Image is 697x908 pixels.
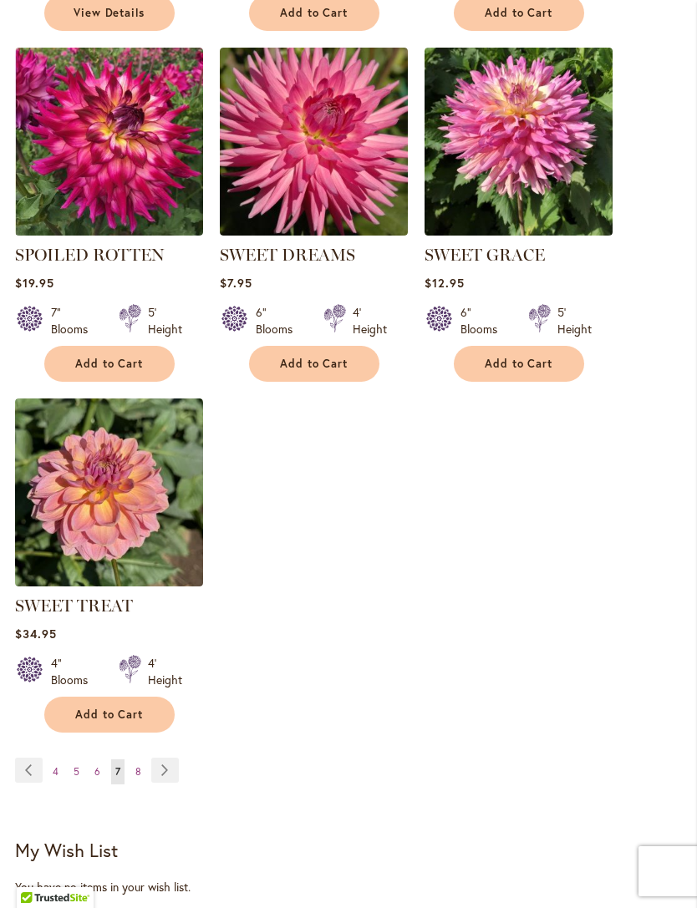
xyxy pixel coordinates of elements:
[51,304,99,337] div: 7" Blooms
[15,596,133,616] a: SWEET TREAT
[148,304,182,337] div: 5' Height
[15,838,118,862] strong: My Wish List
[280,357,348,371] span: Add to Cart
[74,6,145,20] span: View Details
[74,765,79,778] span: 5
[220,223,408,239] a: SWEET DREAMS
[75,708,144,722] span: Add to Cart
[425,48,613,236] img: SWEET GRACE
[148,655,182,688] div: 4' Height
[115,765,120,778] span: 7
[425,275,465,291] span: $12.95
[256,304,303,337] div: 6" Blooms
[131,759,145,784] a: 8
[15,245,165,265] a: SPOILED ROTTEN
[48,759,63,784] a: 4
[51,655,99,688] div: 4" Blooms
[94,765,100,778] span: 6
[557,304,592,337] div: 5' Height
[75,357,144,371] span: Add to Cart
[280,6,348,20] span: Add to Cart
[15,223,203,239] a: SPOILED ROTTEN
[53,765,59,778] span: 4
[454,346,584,382] button: Add to Cart
[15,879,682,895] div: You have no items in your wish list.
[249,346,379,382] button: Add to Cart
[135,765,141,778] span: 8
[460,304,508,337] div: 6" Blooms
[220,245,355,265] a: SWEET DREAMS
[485,6,553,20] span: Add to Cart
[220,48,408,236] img: SWEET DREAMS
[425,223,613,239] a: SWEET GRACE
[425,245,545,265] a: SWEET GRACE
[69,759,84,784] a: 5
[44,697,175,733] button: Add to Cart
[15,275,54,291] span: $19.95
[15,574,203,590] a: SWEET TREAT
[15,626,57,642] span: $34.95
[485,357,553,371] span: Add to Cart
[90,759,104,784] a: 6
[353,304,387,337] div: 4' Height
[220,275,252,291] span: $7.95
[13,849,59,895] iframe: Launch Accessibility Center
[44,346,175,382] button: Add to Cart
[15,48,203,236] img: SPOILED ROTTEN
[15,398,203,586] img: SWEET TREAT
